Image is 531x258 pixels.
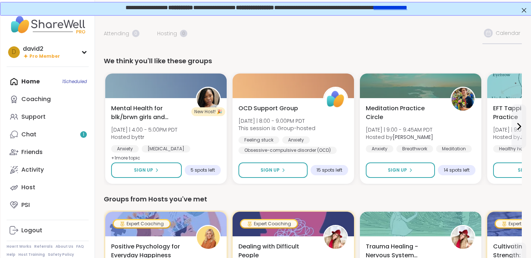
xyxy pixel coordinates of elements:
span: 15 spots left [316,167,342,173]
div: Anxiety [111,145,139,153]
div: Groups from Hosts you've met [104,194,522,204]
span: 1 [83,132,84,138]
div: Chat [21,130,36,139]
img: ShareWell Nav Logo [7,12,89,37]
a: FAQ [76,244,84,249]
div: Obsessive-compulsive disorder (OCD) [238,147,337,154]
img: draymee [197,226,220,249]
a: PSI [7,196,89,214]
img: ShareWell [324,88,347,111]
a: About Us [56,244,73,249]
div: Logout [21,226,42,234]
button: Sign Up [366,162,435,178]
div: Expert Coaching [114,220,170,227]
div: Breathwork [396,145,433,153]
div: Activity [21,166,44,174]
a: Coaching [7,90,89,108]
span: d [12,47,16,57]
span: [DATE] | 9:00 - 9:45AM PDT [366,126,433,133]
a: How It Works [7,244,31,249]
span: This session is Group-hosted [238,125,315,132]
a: Support [7,108,89,126]
div: Anxiety [282,136,310,144]
span: [DATE] | 4:00 - 5:00PM PDT [111,126,177,133]
b: ttr [138,133,144,141]
a: Safety Policy [48,252,74,257]
div: New Host! 🎉 [191,107,225,116]
div: Friends [21,148,43,156]
span: Sign Up [388,167,407,173]
div: Feeling stuck [238,136,279,144]
a: Activity [7,161,89,179]
a: Help [7,252,15,257]
button: Sign Up [111,162,182,178]
div: Support [21,113,46,121]
img: ttr [197,88,220,111]
span: 14 spots left [444,167,470,173]
div: PSI [21,201,30,209]
a: Host [7,179,89,196]
span: Mental Health for blk/brwn girls and women [111,104,188,122]
span: Pro Member [29,53,60,60]
div: [MEDICAL_DATA] [142,145,190,153]
div: Host [21,183,35,191]
a: Host Training [18,252,45,257]
div: Meditation [436,145,472,153]
a: Friends [7,143,89,161]
img: CLove [324,226,347,249]
div: Coaching [21,95,51,103]
span: [DATE] | 8:00 - 9:00PM PDT [238,117,315,125]
span: 5 spots left [191,167,215,173]
b: [PERSON_NAME] [393,133,433,141]
span: Sign Up [261,167,280,173]
span: Hosted by [111,133,177,141]
button: Sign Up [238,162,308,178]
img: Nicholas [452,88,474,111]
div: We think you'll like these groups [104,56,522,66]
img: CLove [452,226,474,249]
a: Referrals [34,244,53,249]
span: Meditation Practice Circle [366,104,442,122]
div: Expert Coaching [241,220,297,227]
div: david2 [23,45,60,53]
a: Logout [7,222,89,239]
span: OCD Support Group [238,104,298,113]
a: Chat1 [7,126,89,143]
div: Anxiety [366,145,393,153]
span: Sign Up [134,167,153,173]
span: Hosted by [366,133,433,141]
